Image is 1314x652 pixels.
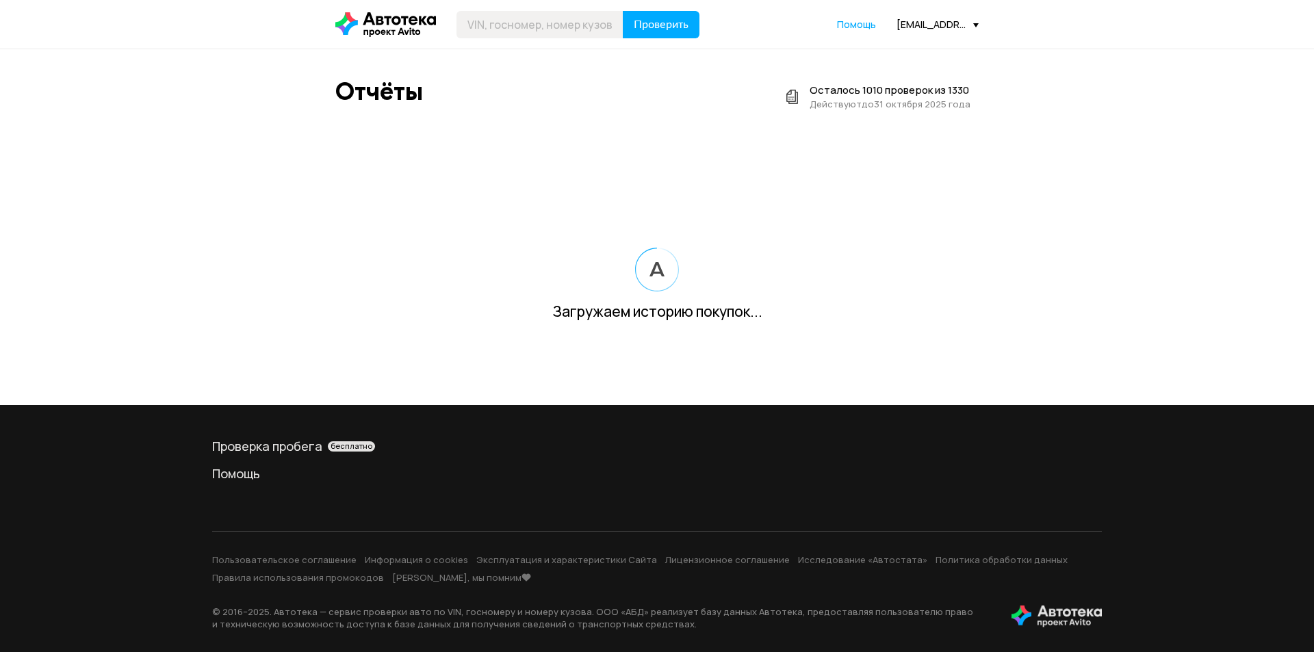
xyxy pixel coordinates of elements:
[212,438,1102,454] a: Проверка пробегабесплатно
[936,553,1068,566] a: Политика обработки данных
[810,83,970,97] div: Осталось 1010 проверок из 1330
[810,97,970,111] div: Действуют до 31 октября 2025 года
[623,11,699,38] button: Проверить
[665,553,790,566] a: Лицензионное соглашение
[365,553,468,566] a: Информация о cookies
[212,605,990,630] p: © 2016– 2025 . Автотека — сервис проверки авто по VIN, госномеру и номеру кузова. ООО «АБД» реали...
[212,553,357,566] a: Пользовательское соглашение
[1012,605,1102,627] img: tWS6KzJlK1XUpy65r7uaHVIs4JI6Dha8Nraz9T2hA03BhoCc4MtbvZCxBLwJIh+mQSIAkLBJpqMoKVdP8sONaFJLCz6I0+pu7...
[634,19,688,30] span: Проверить
[335,77,423,106] div: Отчёты
[212,438,1102,454] div: Проверка пробега
[798,553,927,566] a: Исследование «Автостата»
[476,553,657,566] a: Эксплуатация и характеристики Сайта
[897,18,979,31] div: [EMAIL_ADDRESS][DOMAIN_NAME]
[335,305,979,317] div: Загружаем историю покупок...
[212,465,1102,482] a: Помощь
[392,571,531,584] a: [PERSON_NAME], мы помним
[331,441,372,451] span: бесплатно
[212,571,384,584] a: Правила использования промокодов
[837,18,876,31] a: Помощь
[456,11,623,38] input: VIN, госномер, номер кузова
